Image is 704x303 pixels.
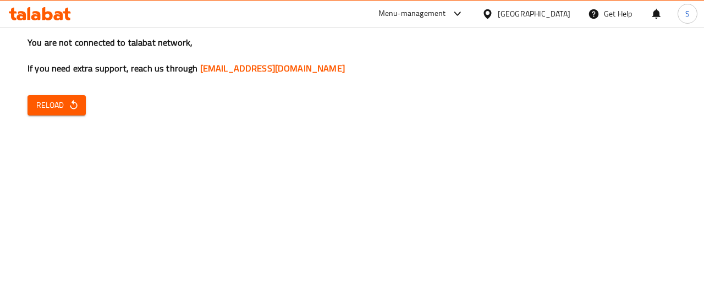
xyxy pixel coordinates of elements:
[200,60,345,76] a: [EMAIL_ADDRESS][DOMAIN_NAME]
[28,95,86,115] button: Reload
[28,36,676,75] h3: You are not connected to talabat network, If you need extra support, reach us through
[36,98,77,112] span: Reload
[378,7,446,20] div: Menu-management
[685,8,690,20] span: S
[498,8,570,20] div: [GEOGRAPHIC_DATA]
